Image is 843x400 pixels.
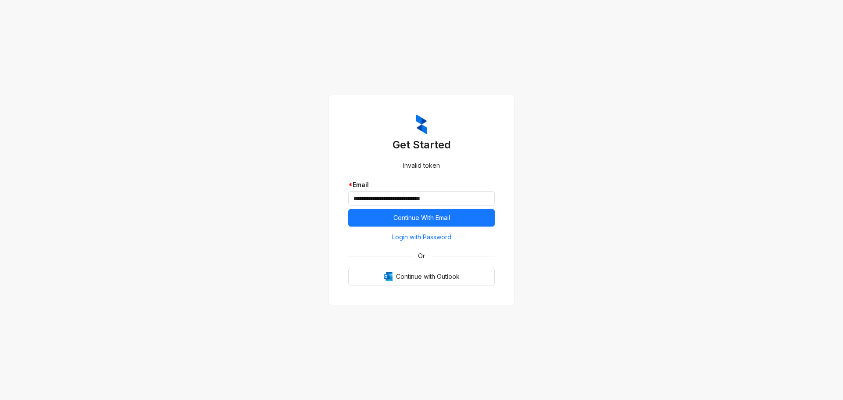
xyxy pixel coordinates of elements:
span: Continue with Outlook [396,272,460,281]
div: Invalid token [348,161,495,170]
img: Outlook [384,272,393,281]
div: Email [348,180,495,190]
button: OutlookContinue with Outlook [348,268,495,285]
span: Login with Password [392,232,451,242]
h3: Get Started [348,138,495,152]
span: Or [412,251,431,261]
img: ZumaIcon [416,115,427,135]
button: Continue With Email [348,209,495,227]
button: Login with Password [348,230,495,244]
span: Continue With Email [393,213,450,223]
